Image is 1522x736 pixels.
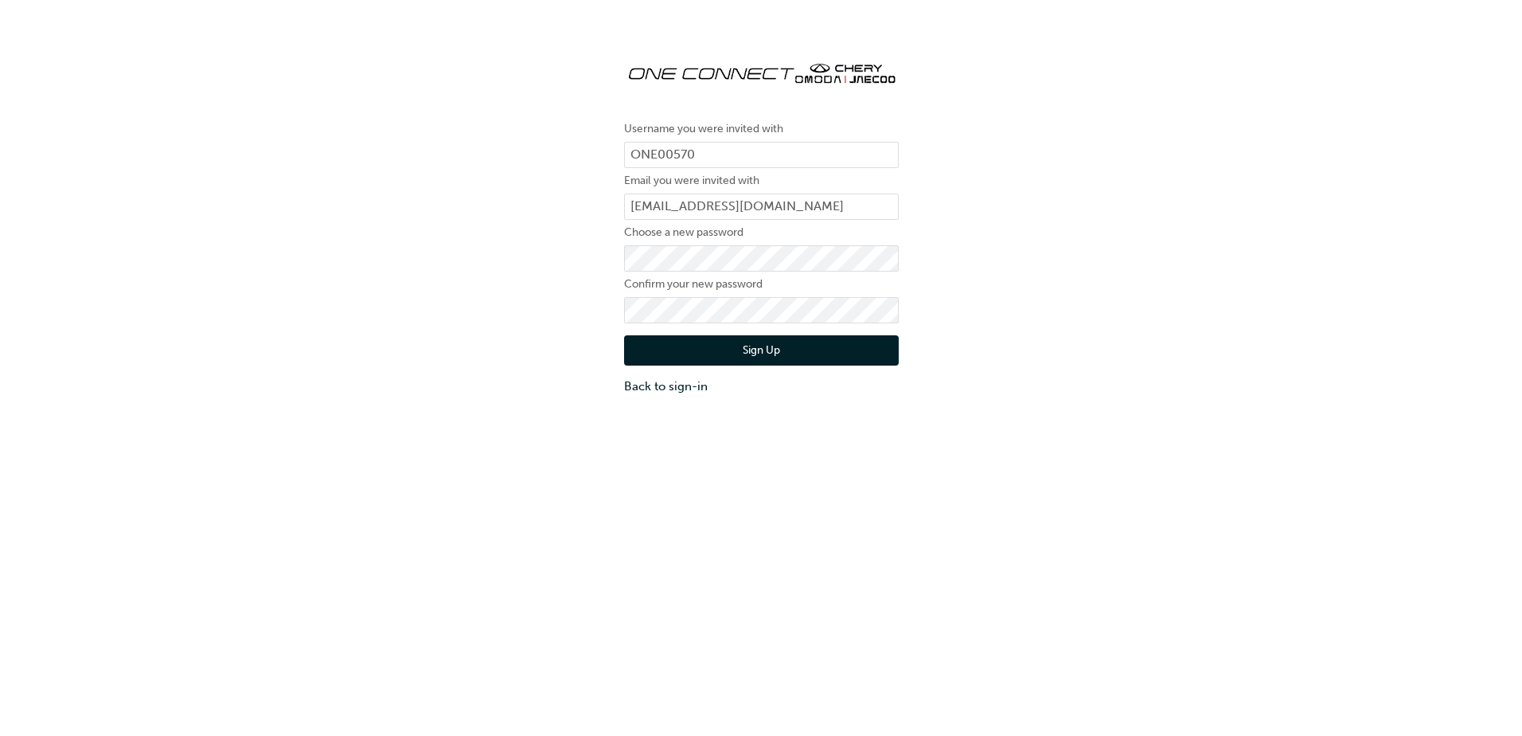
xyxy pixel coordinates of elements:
label: Username you were invited with [624,119,899,139]
input: Username [624,142,899,169]
img: oneconnect [624,48,899,96]
label: Confirm your new password [624,275,899,294]
button: Sign Up [624,335,899,366]
label: Email you were invited with [624,171,899,190]
a: Back to sign-in [624,378,899,396]
label: Choose a new password [624,223,899,242]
